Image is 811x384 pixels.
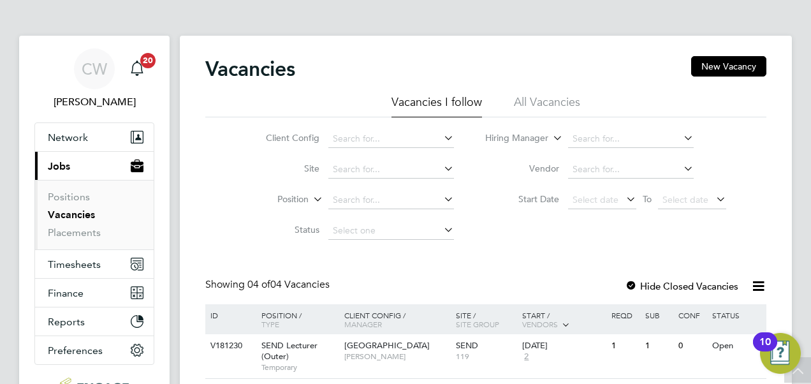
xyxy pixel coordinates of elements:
[246,224,319,235] label: Status
[675,304,708,326] div: Conf
[48,287,84,299] span: Finance
[35,279,154,307] button: Finance
[35,250,154,278] button: Timesheets
[35,152,154,180] button: Jobs
[35,336,154,364] button: Preferences
[328,222,454,240] input: Select one
[486,163,559,174] label: Vendor
[328,130,454,148] input: Search for...
[205,278,332,292] div: Showing
[247,278,270,291] span: 04 of
[456,340,478,351] span: SEND
[475,132,548,145] label: Hiring Manager
[34,48,154,110] a: CW[PERSON_NAME]
[328,161,454,179] input: Search for...
[252,304,341,335] div: Position /
[642,334,675,358] div: 1
[48,209,95,221] a: Vacancies
[261,340,318,362] span: SEND Lecturer (Outer)
[709,304,764,326] div: Status
[675,334,708,358] div: 0
[573,194,618,205] span: Select date
[344,340,430,351] span: [GEOGRAPHIC_DATA]
[207,304,252,326] div: ID
[48,226,101,239] a: Placements
[625,280,738,292] label: Hide Closed Vacancies
[48,160,70,172] span: Jobs
[235,193,309,206] label: Position
[207,334,252,358] div: V181230
[261,362,338,373] span: Temporary
[247,278,330,291] span: 04 Vacancies
[328,191,454,209] input: Search for...
[48,191,90,203] a: Positions
[568,161,694,179] input: Search for...
[35,307,154,336] button: Reports
[82,61,107,77] span: CW
[246,163,319,174] label: Site
[522,341,605,351] div: [DATE]
[662,194,708,205] span: Select date
[639,191,655,207] span: To
[205,56,295,82] h2: Vacancies
[48,131,88,144] span: Network
[34,94,154,110] span: Clair Windsor
[48,316,85,328] span: Reports
[759,342,771,358] div: 10
[246,132,319,144] label: Client Config
[35,123,154,151] button: Network
[760,333,801,374] button: Open Resource Center, 10 new notifications
[261,319,279,329] span: Type
[608,304,641,326] div: Reqd
[456,319,499,329] span: Site Group
[608,334,641,358] div: 1
[486,193,559,205] label: Start Date
[691,56,766,77] button: New Vacancy
[341,304,453,335] div: Client Config /
[514,94,580,117] li: All Vacancies
[48,258,101,270] span: Timesheets
[456,351,516,362] span: 119
[453,304,520,335] div: Site /
[522,351,530,362] span: 2
[522,319,558,329] span: Vendors
[48,344,103,357] span: Preferences
[642,304,675,326] div: Sub
[568,130,694,148] input: Search for...
[519,304,608,336] div: Start /
[124,48,150,89] a: 20
[344,351,449,362] span: [PERSON_NAME]
[344,319,382,329] span: Manager
[35,180,154,249] div: Jobs
[391,94,482,117] li: Vacancies I follow
[709,334,764,358] div: Open
[140,53,156,68] span: 20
